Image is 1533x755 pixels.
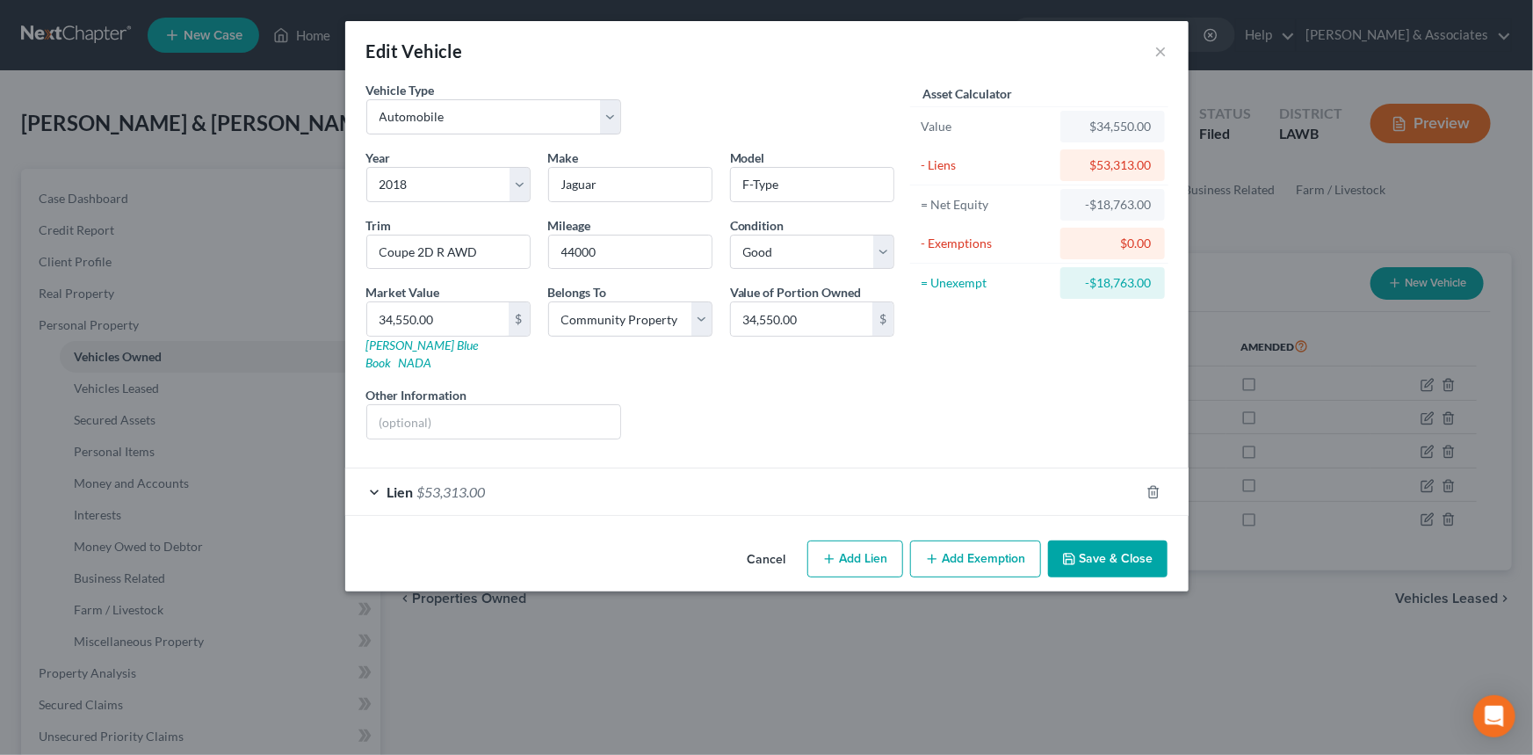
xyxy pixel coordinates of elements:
[1074,274,1151,292] div: -$18,763.00
[872,302,893,336] div: $
[921,196,1053,214] div: = Net Equity
[366,338,479,370] a: [PERSON_NAME] Blue Book
[366,386,467,404] label: Other Information
[366,283,440,301] label: Market Value
[367,236,530,269] input: ex. LS, LT, etc
[1074,156,1151,174] div: $53,313.00
[548,150,579,165] span: Make
[367,302,509,336] input: 0.00
[921,274,1053,292] div: = Unexempt
[922,84,1012,103] label: Asset Calculator
[399,355,432,370] a: NADA
[366,149,391,167] label: Year
[1074,235,1151,252] div: $0.00
[387,483,414,500] span: Lien
[921,235,1053,252] div: - Exemptions
[921,118,1053,135] div: Value
[921,156,1053,174] div: - Liens
[1473,695,1515,737] div: Open Intercom Messenger
[417,483,486,500] span: $53,313.00
[730,149,765,167] label: Model
[731,302,872,336] input: 0.00
[548,285,607,300] span: Belongs To
[549,236,712,269] input: --
[807,541,903,577] button: Add Lien
[730,283,862,301] label: Value of Portion Owned
[366,81,435,99] label: Vehicle Type
[1155,40,1168,62] button: ×
[548,216,591,235] label: Mileage
[509,302,530,336] div: $
[1074,196,1151,214] div: -$18,763.00
[734,542,800,577] button: Cancel
[366,216,392,235] label: Trim
[1074,118,1151,135] div: $34,550.00
[730,216,785,235] label: Condition
[366,39,463,63] div: Edit Vehicle
[910,541,1041,577] button: Add Exemption
[367,405,621,439] input: (optional)
[731,168,893,201] input: ex. Altima
[549,168,712,201] input: ex. Nissan
[1048,541,1168,577] button: Save & Close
